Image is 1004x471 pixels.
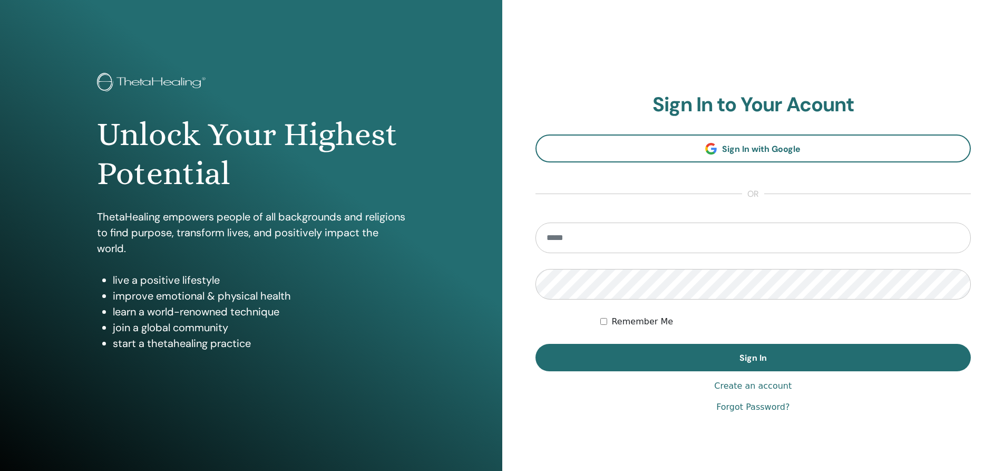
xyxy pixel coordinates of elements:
[722,143,801,155] span: Sign In with Google
[113,335,405,351] li: start a thetahealing practice
[97,209,405,256] p: ThetaHealing empowers people of all backgrounds and religions to find purpose, transform lives, a...
[742,188,764,200] span: or
[113,320,405,335] li: join a global community
[600,315,971,328] div: Keep me authenticated indefinitely or until I manually logout
[113,288,405,304] li: improve emotional & physical health
[113,304,405,320] li: learn a world-renowned technique
[739,352,767,363] span: Sign In
[535,93,971,117] h2: Sign In to Your Acount
[716,401,789,414] a: Forgot Password?
[535,134,971,162] a: Sign In with Google
[611,315,673,328] label: Remember Me
[535,344,971,371] button: Sign In
[714,380,792,392] a: Create an account
[113,272,405,288] li: live a positive lifestyle
[97,115,405,194] h1: Unlock Your Highest Potential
